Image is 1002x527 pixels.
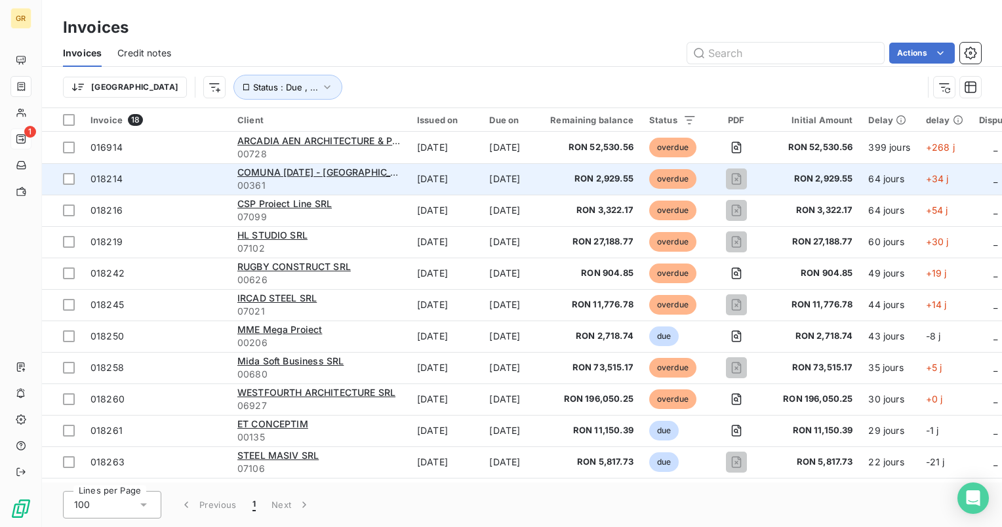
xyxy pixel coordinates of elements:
td: [DATE] [481,132,542,163]
div: GR [10,8,31,29]
span: _ [993,330,997,342]
span: 07099 [237,210,401,224]
td: [DATE] [409,132,481,163]
span: _ [993,142,997,153]
button: 1 [245,491,264,518]
span: RON 2,929.55 [550,172,633,185]
span: RON 11,150.39 [550,424,633,437]
button: Next [264,491,319,518]
td: [DATE] [409,226,481,258]
h3: Invoices [63,16,129,39]
div: Open Intercom Messenger [957,482,989,514]
span: RON 11,776.78 [776,298,852,311]
span: RON 196,050.25 [776,393,852,406]
span: 018261 [90,425,123,436]
span: 018242 [90,267,125,279]
span: 00626 [237,273,401,286]
span: overdue [649,201,696,220]
td: [DATE] [481,321,542,352]
span: RON 3,322.17 [776,204,852,217]
td: [DATE] [409,478,481,509]
span: +30 j [926,236,949,247]
td: 30 jours [860,383,917,415]
span: 00361 [237,179,401,192]
div: Issued on [417,115,473,125]
td: 43 jours [860,321,917,352]
span: WESTFOURTH ARCHITECTURE SRL [237,387,395,398]
td: 64 jours [860,163,917,195]
button: [GEOGRAPHIC_DATA] [63,77,187,98]
span: overdue [649,389,696,409]
td: 44 jours [860,289,917,321]
span: 018216 [90,205,123,216]
span: RON 2,718.74 [776,330,852,343]
span: RON 73,515.17 [776,361,852,374]
input: Search [687,43,884,64]
span: Mida Soft Business SRL [237,355,344,366]
span: RON 196,050.25 [550,393,633,406]
span: 07021 [237,305,401,318]
span: _ [993,393,997,404]
span: RON 2,718.74 [550,330,633,343]
td: [DATE] [481,415,542,446]
td: [DATE] [409,258,481,289]
span: RON 3,322.17 [550,204,633,217]
span: RON 2,929.55 [776,172,852,185]
td: [DATE] [481,446,542,478]
span: 018258 [90,362,124,373]
span: STEEL MASIV SRL [237,450,319,461]
td: [DATE] [409,446,481,478]
td: [DATE] [409,163,481,195]
span: 018263 [90,456,125,467]
div: Status [649,115,696,125]
span: +0 j [926,393,943,404]
span: 07106 [237,462,401,475]
td: [DATE] [409,321,481,352]
div: delay [926,115,963,125]
td: 18 jours [860,478,917,509]
span: _ [993,299,997,310]
span: RON 904.85 [550,267,633,280]
td: [DATE] [409,352,481,383]
td: 29 jours [860,415,917,446]
button: Previous [172,491,245,518]
span: overdue [649,232,696,252]
span: RON 27,188.77 [550,235,633,248]
span: RON 11,150.39 [776,424,852,437]
td: 22 jours [860,446,917,478]
td: 399 jours [860,132,917,163]
span: -21 j [926,456,945,467]
span: 06927 [237,399,401,412]
span: due [649,421,679,440]
td: 35 jours [860,352,917,383]
td: [DATE] [409,289,481,321]
span: 018219 [90,236,123,247]
span: 018250 [90,330,124,342]
span: overdue [649,263,696,283]
td: [DATE] [481,195,542,226]
td: [DATE] [409,415,481,446]
span: Credit notes [117,47,171,60]
span: overdue [649,358,696,378]
td: [DATE] [481,352,542,383]
span: CSP Proiect Line SRL [237,198,332,209]
td: [DATE] [481,478,542,509]
span: 18 [128,114,143,126]
span: Status : Due , ... [253,82,318,92]
span: 00728 [237,147,401,161]
button: Status : Due , ... [233,75,342,100]
span: +54 j [926,205,948,216]
span: _ [993,236,997,247]
span: _ [993,362,997,373]
span: 018214 [90,173,123,184]
td: 64 jours [860,195,917,226]
span: due [649,452,679,472]
span: overdue [649,138,696,157]
span: _ [993,456,997,467]
div: Delay [868,115,910,125]
td: [DATE] [481,258,542,289]
span: Invoices [63,47,102,60]
span: +268 j [926,142,955,153]
span: 07102 [237,242,401,255]
span: +14 j [926,299,947,310]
